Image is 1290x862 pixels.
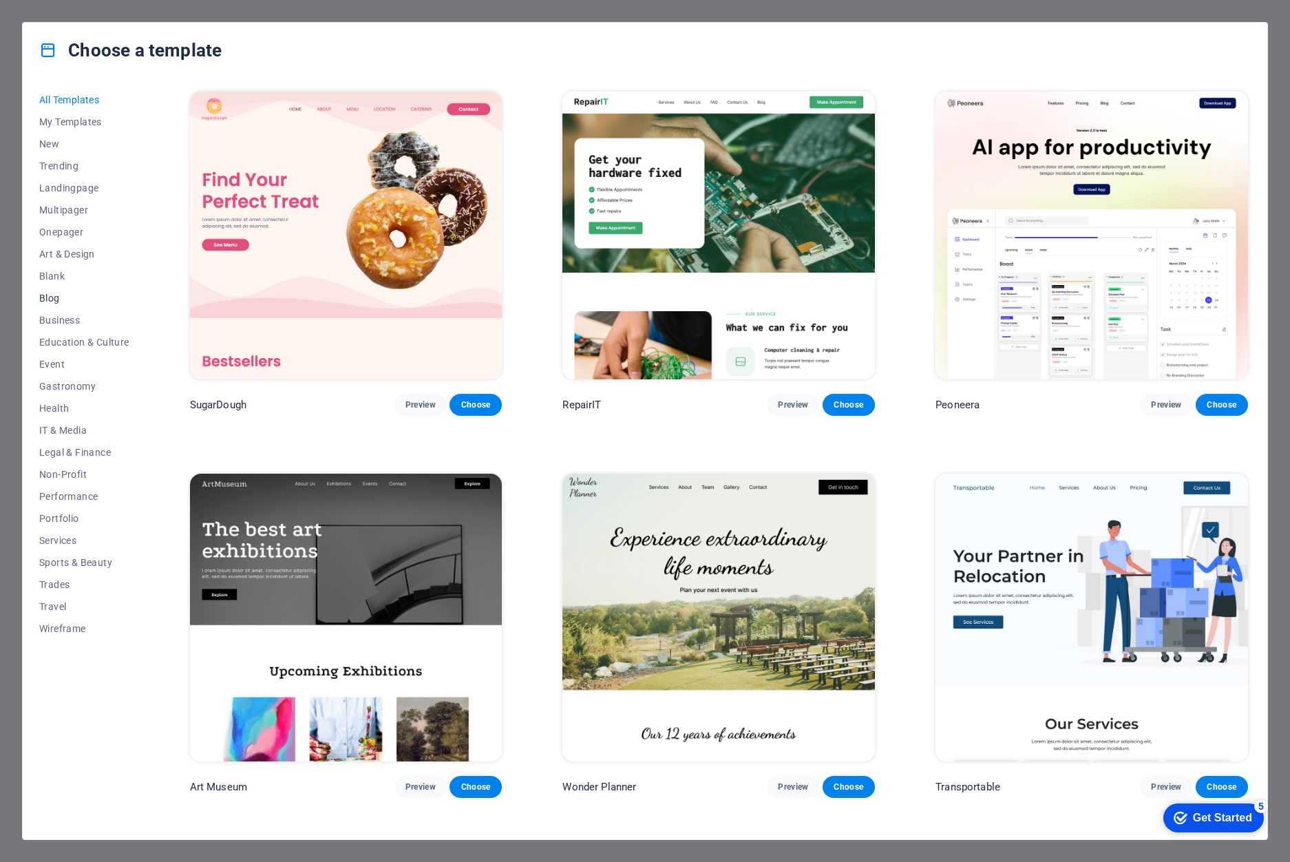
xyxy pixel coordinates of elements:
button: All Templates [39,89,129,111]
button: Performance [39,485,129,507]
span: Choose [461,399,491,410]
span: Art & Design [39,249,129,260]
button: Art & Design [39,243,129,265]
span: Multipager [39,204,129,215]
button: Education & Culture [39,331,129,353]
img: Wonder Planner [562,474,875,761]
span: IT & Media [39,425,129,436]
span: Landingpage [39,182,129,193]
span: Gastronomy [39,381,129,392]
button: Blog [39,287,129,309]
img: Transportable [935,474,1248,761]
button: Multipager [39,199,129,221]
span: Preview [778,399,808,410]
button: New [39,133,129,155]
div: 5 [102,3,116,17]
button: Business [39,309,129,331]
p: RepairIT [562,398,601,412]
span: Non-Profit [39,469,129,480]
span: Event [39,359,129,370]
span: Wireframe [39,623,129,634]
button: Choose [1196,394,1248,416]
span: Blank [39,271,129,282]
button: Landingpage [39,177,129,199]
button: Event [39,353,129,375]
img: RepairIT [562,92,875,379]
span: Choose [461,781,491,792]
button: Onepager [39,221,129,243]
p: SugarDough [190,398,246,412]
span: Preview [1151,781,1181,792]
button: Preview [767,394,819,416]
img: SugarDough [190,92,503,379]
span: Preview [405,781,436,792]
p: Peoneera [935,398,980,412]
button: Health [39,397,129,419]
button: Choose [450,776,502,798]
span: Choose [1207,399,1237,410]
span: Health [39,403,129,414]
span: Business [39,315,129,326]
span: Education & Culture [39,337,129,348]
span: Portfolio [39,513,129,524]
span: Performance [39,491,129,502]
button: Preview [394,394,447,416]
button: Non-Profit [39,463,129,485]
img: Art Museum [190,474,503,761]
span: Blog [39,293,129,304]
button: Travel [39,596,129,618]
span: Legal & Finance [39,447,129,458]
span: Onepager [39,227,129,238]
button: Preview [1140,394,1192,416]
span: Choose [834,399,864,410]
span: Preview [778,781,808,792]
button: Choose [823,394,875,416]
img: Peoneera [935,92,1248,379]
span: Trades [39,579,129,590]
button: Preview [394,776,447,798]
span: Preview [405,399,436,410]
button: Legal & Finance [39,441,129,463]
span: Services [39,535,129,546]
div: Get Started [41,15,100,28]
div: Get Started 5 items remaining, 0% complete [11,7,112,36]
button: Preview [1140,776,1192,798]
span: All Templates [39,94,129,105]
button: Portfolio [39,507,129,529]
button: IT & Media [39,419,129,441]
button: Services [39,529,129,551]
span: Trending [39,160,129,171]
p: Transportable [935,780,1000,794]
span: Preview [1151,399,1181,410]
button: Gastronomy [39,375,129,397]
h4: Choose a template [39,39,222,61]
span: New [39,138,129,149]
span: Choose [1207,781,1237,792]
button: Wireframe [39,618,129,640]
button: My Templates [39,111,129,133]
button: Sports & Beauty [39,551,129,574]
button: Trades [39,574,129,596]
p: Art Museum [190,780,247,794]
span: Sports & Beauty [39,557,129,568]
button: Choose [450,394,502,416]
button: Preview [767,776,819,798]
span: Choose [834,781,864,792]
span: My Templates [39,116,129,127]
span: Travel [39,601,129,612]
button: Choose [1196,776,1248,798]
button: Trending [39,155,129,177]
p: Wonder Planner [562,780,636,794]
button: Blank [39,265,129,287]
button: Choose [823,776,875,798]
